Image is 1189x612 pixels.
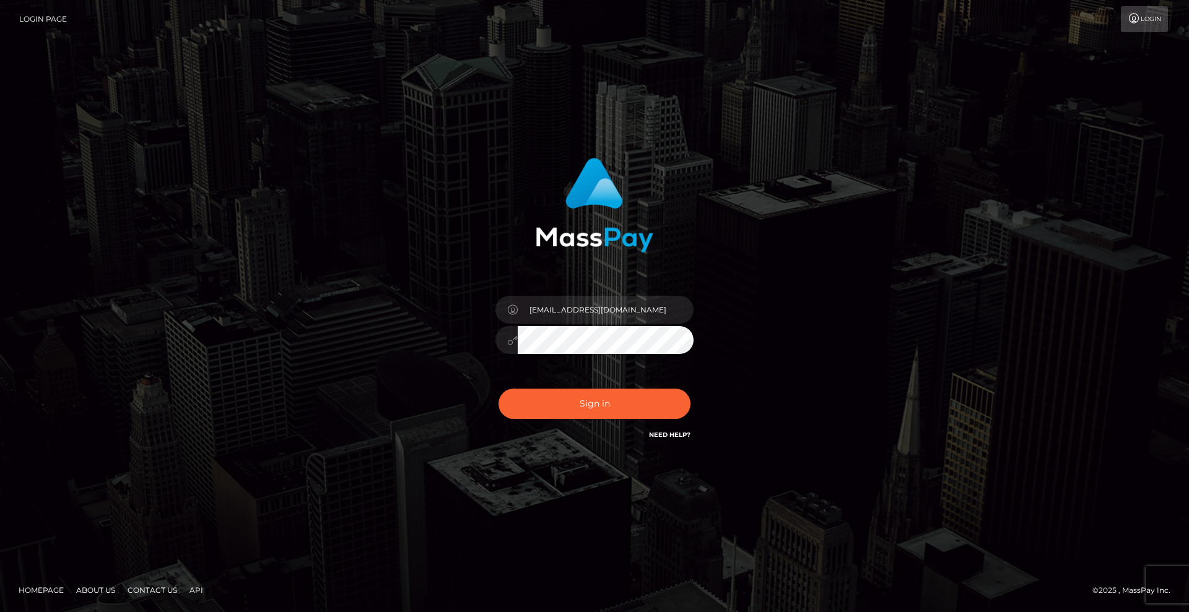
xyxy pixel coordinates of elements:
[71,580,120,600] a: About Us
[14,580,69,600] a: Homepage
[1121,6,1168,32] a: Login
[499,389,690,419] button: Sign in
[518,296,694,324] input: Username...
[649,431,690,439] a: Need Help?
[536,158,653,252] img: MassPay Login
[123,580,182,600] a: Contact Us
[1092,584,1180,597] div: © 2025 , MassPay Inc.
[19,6,67,32] a: Login Page
[185,580,208,600] a: API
